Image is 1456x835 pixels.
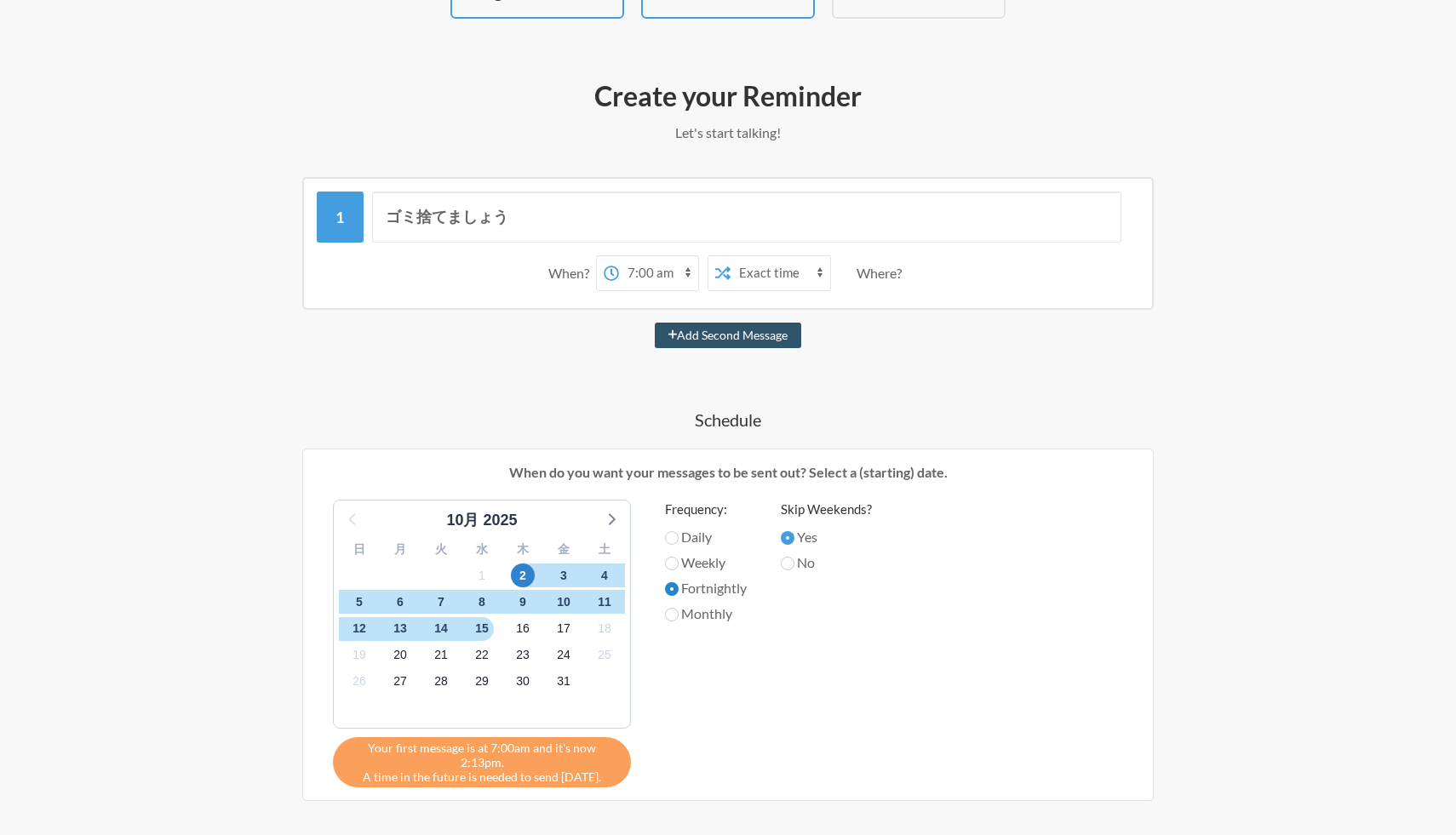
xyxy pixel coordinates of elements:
label: Fortnightly [665,578,747,598]
label: Monthly [665,603,747,624]
label: No [781,552,872,573]
input: Message [372,192,1122,243]
span: 2025年11月29日土曜日 [470,670,494,694]
label: Weekly [665,552,747,573]
div: When? [548,255,596,291]
span: 2025年11月10日月曜日 [552,590,576,614]
h2: Create your Reminder [234,78,1222,114]
p: When do you want your messages to be sent out? Select a (starting) date. [316,462,1140,483]
span: 2025年11月25日火曜日 [593,643,616,667]
span: 2025年11月1日土曜日 [470,563,494,587]
span: 2025年11月26日水曜日 [347,670,371,694]
span: 2025年11月12日水曜日 [347,617,371,641]
span: 2025年11月30日日曜日 [511,670,535,694]
input: Daily [665,531,679,545]
div: 月 [380,536,421,563]
span: 2025年11月24日月曜日 [552,643,576,667]
div: 火 [421,536,461,563]
span: 2025年11月3日月曜日 [552,563,576,587]
span: 2025年11月6日木曜日 [388,590,412,614]
div: A time in the future is needed to send [DATE]. [333,737,631,787]
div: Where? [857,255,909,291]
span: 2025年11月17日月曜日 [552,617,576,641]
span: 2025年11月23日日曜日 [511,643,535,667]
span: 2025年11月16日日曜日 [511,617,535,641]
h4: Schedule [234,408,1222,432]
span: 2025年11月14日金曜日 [429,617,453,641]
span: 2025年11月19日水曜日 [347,643,371,667]
span: 2025年11月28日金曜日 [429,670,453,694]
div: 木 [502,536,543,563]
input: No [781,557,794,570]
p: Let's start talking! [234,123,1222,143]
span: 2025年11月27日木曜日 [388,670,412,694]
label: Skip Weekends? [781,500,872,519]
button: Add Second Message [655,323,802,348]
span: 2025年11月5日水曜日 [347,590,371,614]
div: 金 [543,536,584,563]
div: 土 [584,536,625,563]
div: 水 [461,536,502,563]
div: 日 [339,536,380,563]
span: 2025年11月15日土曜日 [470,617,494,641]
span: 2025年11月9日日曜日 [511,590,535,614]
input: Yes [781,531,794,545]
span: 2025年11月18日火曜日 [593,617,616,641]
span: 2025年11月4日火曜日 [593,563,616,587]
span: 2025年11月22日土曜日 [470,643,494,667]
span: 2025年11月2日日曜日 [511,563,535,587]
span: 2025年11月7日金曜日 [429,590,453,614]
span: 2025年11月11日火曜日 [593,590,616,614]
div: 10月 2025 [439,509,524,532]
input: Fortnightly [665,582,679,596]
label: Yes [781,527,872,547]
input: Weekly [665,557,679,570]
span: 2025年11月13日木曜日 [388,617,412,641]
span: 2025年12月1日月曜日 [552,670,576,694]
span: 2025年11月21日金曜日 [429,643,453,667]
label: Frequency: [665,500,747,519]
input: Monthly [665,608,679,621]
span: Your first message is at 7:00am and it's now 2:13pm. [346,741,618,769]
label: Daily [665,527,747,547]
span: 2025年11月8日土曜日 [470,590,494,614]
span: 2025年11月20日木曜日 [388,643,412,667]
